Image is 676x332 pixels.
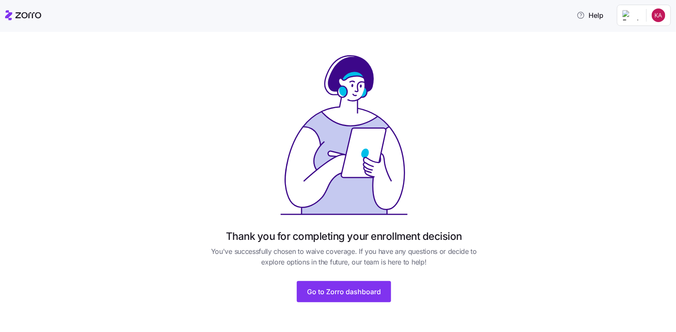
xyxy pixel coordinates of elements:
button: Go to Zorro dashboard [297,281,391,302]
button: Help [570,7,610,24]
img: Employer logo [622,10,639,20]
span: Go to Zorro dashboard [307,287,381,297]
span: You've successfully chosen to waive coverage. If you have any questions or decide to explore opti... [202,246,486,267]
span: Help [577,10,603,20]
h1: Thank you for completing your enrollment decision [226,230,462,243]
img: 99a5ece3221e1925c51772fbb0ac8c41 [652,8,665,22]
